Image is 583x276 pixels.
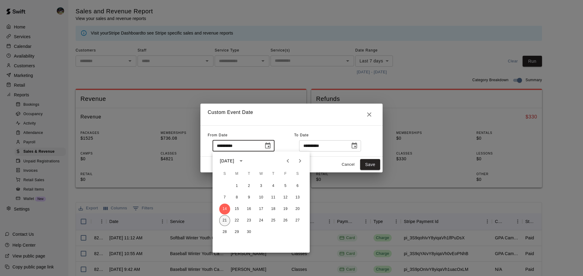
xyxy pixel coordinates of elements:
[256,215,267,226] button: 24
[280,168,291,180] span: Friday
[200,104,383,125] h2: Custom Event Date
[236,156,246,166] button: calendar view is open, switch to year view
[338,160,358,169] button: Cancel
[292,181,303,191] button: 6
[231,227,242,238] button: 29
[231,168,242,180] span: Monday
[244,168,254,180] span: Tuesday
[294,133,309,137] span: To Date
[292,168,303,180] span: Saturday
[220,158,234,164] div: [DATE]
[256,181,267,191] button: 3
[348,140,360,152] button: Choose date, selected date is Sep 21, 2025
[268,204,279,214] button: 18
[268,168,279,180] span: Thursday
[280,215,291,226] button: 26
[294,155,306,167] button: Next month
[280,204,291,214] button: 19
[256,192,267,203] button: 10
[292,204,303,214] button: 20
[280,181,291,191] button: 5
[244,192,254,203] button: 9
[282,155,294,167] button: Previous month
[244,215,254,226] button: 23
[360,159,380,170] button: Save
[219,168,230,180] span: Sunday
[244,204,254,214] button: 16
[219,204,230,214] button: 14
[262,140,274,152] button: Choose date, selected date is Sep 14, 2025
[268,192,279,203] button: 11
[231,181,242,191] button: 1
[268,181,279,191] button: 4
[219,192,230,203] button: 7
[208,133,228,137] span: From Date
[219,215,230,226] button: 21
[256,168,267,180] span: Wednesday
[292,215,303,226] button: 27
[268,215,279,226] button: 25
[231,204,242,214] button: 15
[231,215,242,226] button: 22
[256,204,267,214] button: 17
[244,181,254,191] button: 2
[244,227,254,238] button: 30
[280,192,291,203] button: 12
[363,108,375,121] button: Close
[219,227,230,238] button: 28
[292,192,303,203] button: 13
[231,192,242,203] button: 8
